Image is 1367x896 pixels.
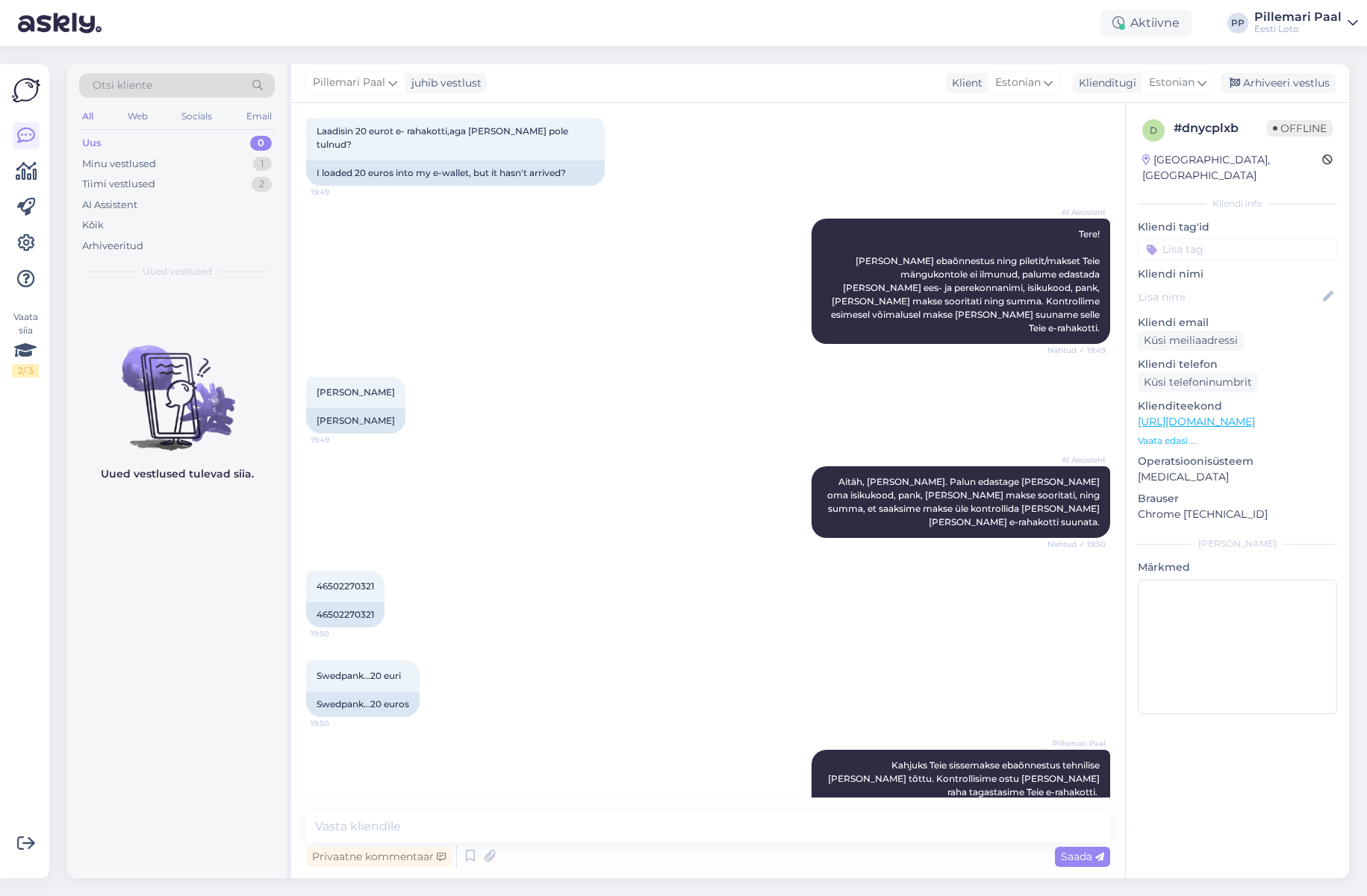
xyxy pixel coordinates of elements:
div: 1 [253,157,272,172]
span: 46502270321 [317,580,374,592]
div: Web [125,107,151,126]
span: Pillemari Paal [313,75,385,91]
div: Aktiivne [1100,10,1192,37]
div: PP [1227,13,1248,34]
p: Märkmed [1138,560,1337,575]
div: Tiimi vestlused [82,177,155,192]
div: Küsi telefoninumbrit [1138,372,1258,392]
span: AI Assistent [1050,207,1106,218]
div: Swedpank...20 euros [306,692,420,717]
p: Kliendi nimi [1138,266,1337,282]
input: Lisa nimi [1139,289,1320,305]
div: Arhiveeri vestlus [1221,73,1336,93]
span: Estonian [995,75,1041,91]
div: AI Assistent [82,198,137,213]
div: Vaata siia [12,310,39,377]
div: Privaatne kommentaar [306,847,452,867]
span: d [1150,125,1157,136]
span: Nähtud ✓ 19:49 [1047,345,1106,356]
div: [PERSON_NAME] [1138,537,1337,551]
p: Klienditeekond [1138,398,1337,414]
p: [MEDICAL_DATA] [1138,469,1337,485]
span: [PERSON_NAME] [317,386,395,398]
span: Nähtud ✓ 19:50 [1047,539,1106,550]
span: Swedpank...20 euri [317,670,401,681]
p: Kliendi telefon [1138,357,1337,372]
span: AI Assistent [1050,454,1106,466]
div: [PERSON_NAME] [306,408,405,433]
p: Uued vestlused tulevad siia. [101,466,254,482]
p: Chrome [TECHNICAL_ID] [1138,507,1337,522]
div: Arhiveeritud [82,239,143,254]
a: Pillemari PaalEesti Loto [1254,11,1358,35]
div: 46502270321 [306,602,384,627]
img: Askly Logo [12,76,40,104]
span: Aitäh, [PERSON_NAME]. Palun edastage [PERSON_NAME] oma isikukood, pank, [PERSON_NAME] makse soori... [827,476,1102,527]
p: Kliendi email [1138,315,1337,330]
div: # dnycplxb [1174,119,1267,137]
span: Kahjuks Teie sissemakse ebaõnnestus tehnilise [PERSON_NAME] tõttu. Kontrollisime ostu [PERSON_NAM... [828,759,1102,824]
div: Minu vestlused [82,157,156,172]
span: Otsi kliente [93,78,152,93]
span: 19:49 [311,434,367,445]
div: Email [243,107,275,126]
input: Lisa tag [1138,238,1337,260]
span: Offline [1267,120,1333,137]
span: Estonian [1149,75,1195,91]
p: Operatsioonisüsteem [1138,454,1337,469]
div: Klient [946,75,983,91]
p: Brauser [1138,491,1337,507]
span: Saada [1061,850,1104,863]
div: Klienditugi [1073,75,1136,91]
span: 19:50 [311,628,367,639]
div: 2 [252,177,272,192]
p: Vaata edasi ... [1138,434,1337,448]
div: Küsi meiliaadressi [1138,330,1244,351]
a: [URL][DOMAIN_NAME] [1138,415,1255,428]
span: 19:49 [311,187,367,198]
div: I loaded 20 euros into my e-wallet, but it hasn't arrived? [306,160,605,186]
div: 2 / 3 [12,364,39,377]
div: 0 [250,136,272,151]
img: No chats [67,319,287,453]
div: Socials [178,107,215,126]
div: Uus [82,136,102,151]
span: Uued vestlused [143,265,212,278]
div: juhib vestlust [405,75,482,91]
span: Laadisin 20 eurot e- rahakotti,aga [PERSON_NAME] pole tulnud? [317,125,570,150]
div: [GEOGRAPHIC_DATA], [GEOGRAPHIC_DATA] [1142,152,1322,184]
span: Pillemari Paal [1050,738,1106,749]
div: Pillemari Paal [1254,11,1342,23]
div: Eesti Loto [1254,23,1342,35]
p: Kliendi tag'id [1138,219,1337,235]
div: Kliendi info [1138,197,1337,210]
div: Kõik [82,218,104,233]
div: All [79,107,96,126]
span: 19:50 [311,718,367,729]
